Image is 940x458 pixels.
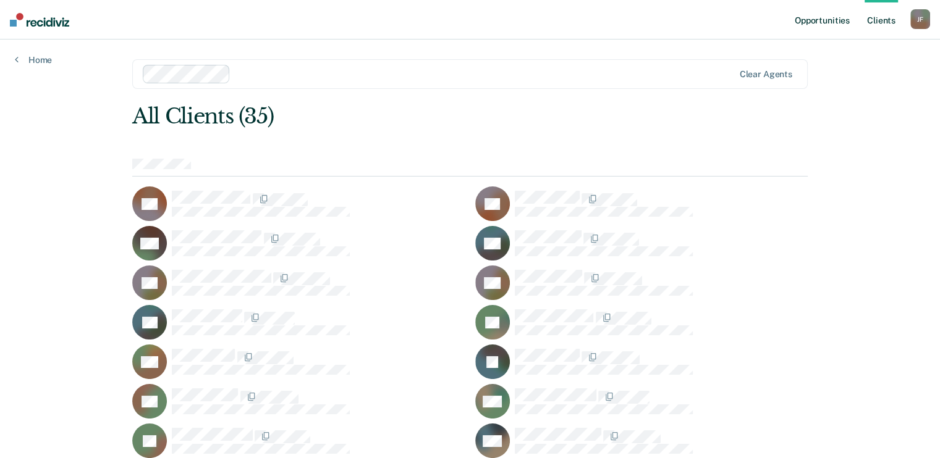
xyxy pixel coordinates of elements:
div: All Clients (35) [132,104,672,129]
div: J F [910,9,930,29]
div: Clear agents [740,69,792,80]
button: JF [910,9,930,29]
a: Home [15,54,52,65]
img: Recidiviz [10,13,69,27]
